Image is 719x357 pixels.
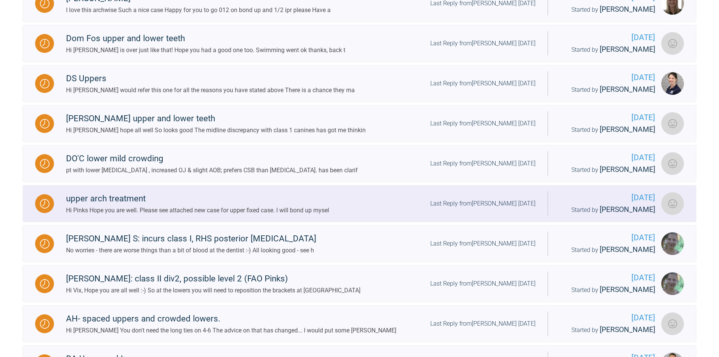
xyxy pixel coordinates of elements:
[430,39,536,48] div: Last Reply from [PERSON_NAME] [DATE]
[560,31,655,44] span: [DATE]
[66,232,316,246] div: [PERSON_NAME] S: incurs class I, RHS posterior [MEDICAL_DATA]
[66,246,316,255] div: No worries - there are worse things than a bit of blood at the dentist :-) All looking good - see h
[23,265,696,302] a: Waiting[PERSON_NAME]: class II div2, possible level 2 (FAO Pinks)Hi Vix, Hope you are all well :-...
[23,185,696,222] a: Waitingupper arch treatmentHi Pinks Hope you are well. Please see attached new case for upper fix...
[40,39,49,48] img: Waiting
[40,199,49,209] img: Waiting
[560,324,655,336] div: Started by
[661,192,684,215] img: Jigna Joshi
[661,72,684,95] img: Hannah Hopkins
[560,124,655,136] div: Started by
[66,5,331,15] div: I love this archwise Such a nice case Happy for you to go 012 on bond up and 1/2 ipr please Have a
[560,164,655,176] div: Started by
[23,105,696,142] a: Waiting[PERSON_NAME] upper and lower teethHi [PERSON_NAME] hope all well So looks good The midlin...
[600,85,655,94] span: [PERSON_NAME]
[40,159,49,168] img: Waiting
[600,165,655,174] span: [PERSON_NAME]
[23,305,696,342] a: WaitingAH- spaced uppers and crowded lowers.Hi [PERSON_NAME] You don't need the long ties on 4-6 ...
[66,272,360,286] div: [PERSON_NAME]: class II div2, possible level 2 (FAO Pinks)
[66,206,329,215] div: Hi Pinks Hope you are well. Please see attached new case for upper fixed case. I will bond up mysel
[66,85,355,95] div: Hi [PERSON_NAME] would refer this one for all the reasons you have stated above There is a chance...
[600,205,655,214] span: [PERSON_NAME]
[23,25,696,62] a: WaitingDom Fos upper and lower teethHi [PERSON_NAME] is over just like that! Hope you had a good ...
[560,192,655,204] span: [DATE]
[66,125,366,135] div: Hi [PERSON_NAME] hope all well So looks good The midline discrepancy with class 1 canines has got...
[430,119,536,128] div: Last Reply from [PERSON_NAME] [DATE]
[66,192,329,206] div: upper arch treatment
[600,45,655,54] span: [PERSON_NAME]
[560,84,655,96] div: Started by
[661,312,684,335] img: Jeffrey Bowman
[661,272,684,295] img: Viktoria Zanna
[66,165,358,175] div: pt with lower [MEDICAL_DATA] , increased OJ & slight AOB; prefers CSB than [MEDICAL_DATA]. has be...
[66,326,396,335] div: Hi [PERSON_NAME] You don't need the long ties on 4-6 The advice on that has changed... I would pu...
[430,319,536,329] div: Last Reply from [PERSON_NAME] [DATE]
[66,312,396,326] div: AH- spaced uppers and crowded lowers.
[560,4,655,15] div: Started by
[23,225,696,262] a: Waiting[PERSON_NAME] S: incurs class I, RHS posterior [MEDICAL_DATA]No worries - there are worse ...
[66,45,345,55] div: Hi [PERSON_NAME] is over just like that! Hope you had a good one too. Swimming went ok thanks, ba...
[560,232,655,244] span: [DATE]
[560,284,655,296] div: Started by
[560,111,655,124] span: [DATE]
[66,72,355,85] div: DS Uppers
[661,152,684,175] img: Billy Campbell
[40,319,49,329] img: Waiting
[560,204,655,216] div: Started by
[600,245,655,254] span: [PERSON_NAME]
[661,232,684,255] img: Viktoria Zanna
[430,79,536,88] div: Last Reply from [PERSON_NAME] [DATE]
[66,32,345,45] div: Dom Fos upper and lower teeth
[23,65,696,102] a: WaitingDS UppersHi [PERSON_NAME] would refer this one for all the reasons you have stated above T...
[430,159,536,168] div: Last Reply from [PERSON_NAME] [DATE]
[560,272,655,284] span: [DATE]
[430,239,536,249] div: Last Reply from [PERSON_NAME] [DATE]
[560,44,655,56] div: Started by
[560,244,655,256] div: Started by
[23,145,696,182] a: WaitingDO'C lower mild crowdingpt with lower [MEDICAL_DATA] , increased OJ & slight AOB; prefers ...
[40,119,49,128] img: Waiting
[560,71,655,84] span: [DATE]
[600,125,655,134] span: [PERSON_NAME]
[40,239,49,249] img: Waiting
[560,312,655,324] span: [DATE]
[600,285,655,294] span: [PERSON_NAME]
[560,151,655,164] span: [DATE]
[600,5,655,14] span: [PERSON_NAME]
[66,152,358,165] div: DO'C lower mild crowding
[66,112,366,125] div: [PERSON_NAME] upper and lower teeth
[66,286,360,295] div: Hi Vix, Hope you are all well :-) So at the lowers you will need to reposition the brackets at [G...
[40,279,49,289] img: Waiting
[661,32,684,55] img: Neil Fearns
[40,79,49,88] img: Waiting
[430,199,536,209] div: Last Reply from [PERSON_NAME] [DATE]
[430,279,536,289] div: Last Reply from [PERSON_NAME] [DATE]
[661,112,684,135] img: Neil Fearns
[600,325,655,334] span: [PERSON_NAME]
